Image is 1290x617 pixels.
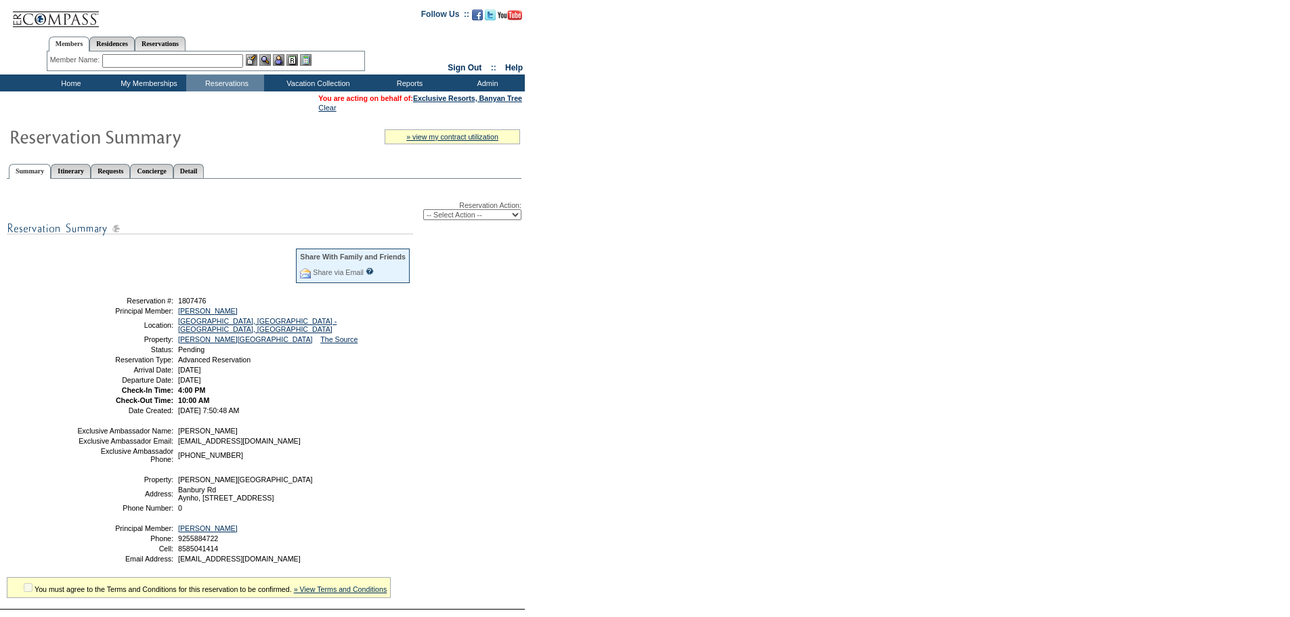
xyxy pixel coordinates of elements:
a: » view my contract utilization [406,133,498,141]
a: Concierge [130,164,173,178]
a: Requests [91,164,130,178]
img: b_calculator.gif [300,54,311,66]
td: Address: [77,486,173,502]
span: Pending [178,345,205,354]
td: Reservation Type: [77,356,173,364]
span: 1807476 [178,297,207,305]
input: What is this? [366,268,374,275]
div: Share With Family and Friends [300,253,406,261]
span: [DATE] 7:50:48 AM [178,406,239,414]
a: Members [49,37,90,51]
td: Reservation #: [77,297,173,305]
td: Vacation Collection [264,75,369,91]
span: Banbury Rd Aynho, [STREET_ADDRESS] [178,486,274,502]
img: Follow us on Twitter [485,9,496,20]
a: » View Terms and Conditions [294,585,387,593]
a: Subscribe to our YouTube Channel [498,14,522,22]
img: b_edit.gif [246,54,257,66]
td: Date Created: [77,406,173,414]
a: [PERSON_NAME][GEOGRAPHIC_DATA] [178,335,313,343]
td: Reservations [186,75,264,91]
td: Exclusive Ambassador Phone: [77,447,173,463]
span: Advanced Reservation [178,356,251,364]
td: Property: [77,335,173,343]
img: Reservaton Summary [9,123,280,150]
span: [EMAIL_ADDRESS][DOMAIN_NAME] [178,437,301,445]
a: Help [505,63,523,72]
img: Impersonate [273,54,284,66]
td: Arrival Date: [77,366,173,374]
td: Reports [369,75,447,91]
td: Cell: [77,545,173,553]
td: Email Address: [77,555,173,563]
a: Detail [173,164,205,178]
td: Principal Member: [77,307,173,315]
td: My Memberships [108,75,186,91]
a: The Source [320,335,358,343]
span: [DATE] [178,376,201,384]
img: View [259,54,271,66]
a: Follow us on Twitter [485,14,496,22]
a: Clear [318,104,336,112]
span: 4:00 PM [178,386,205,394]
a: Reservations [135,37,186,51]
span: [PERSON_NAME][GEOGRAPHIC_DATA] [178,475,313,484]
td: Exclusive Ambassador Name: [77,427,173,435]
a: Exclusive Resorts, Banyan Tree [413,94,522,102]
span: :: [491,63,496,72]
strong: Check-In Time: [122,386,173,394]
div: Member Name: [50,54,102,66]
span: You are acting on behalf of: [318,94,522,102]
a: Share via Email [313,268,364,276]
a: Residences [89,37,135,51]
td: Follow Us :: [421,8,469,24]
td: Home [30,75,108,91]
td: Status: [77,345,173,354]
span: You must agree to the Terms and Conditions for this reservation to be confirmed. [35,585,292,593]
span: [DATE] [178,366,201,374]
td: Exclusive Ambassador Email: [77,437,173,445]
a: Become our fan on Facebook [472,14,483,22]
td: Admin [447,75,525,91]
td: Location: [77,317,173,333]
a: [PERSON_NAME] [178,307,238,315]
a: Summary [9,164,51,179]
span: 9255884722 [178,534,218,542]
a: Sign Out [448,63,481,72]
a: [GEOGRAPHIC_DATA], [GEOGRAPHIC_DATA] - [GEOGRAPHIC_DATA], [GEOGRAPHIC_DATA] [178,317,337,333]
a: Itinerary [51,164,91,178]
td: Departure Date: [77,376,173,384]
img: Reservations [286,54,298,66]
span: [PERSON_NAME] [178,427,238,435]
strong: Check-Out Time: [116,396,173,404]
img: subTtlResSummary.gif [7,220,413,237]
span: [PHONE_NUMBER] [178,451,243,459]
span: 8585041414 [178,545,218,553]
span: 0 [178,504,182,512]
div: Reservation Action: [7,201,521,220]
td: Property: [77,475,173,484]
a: [PERSON_NAME] [178,524,238,532]
td: Phone Number: [77,504,173,512]
img: Become our fan on Facebook [472,9,483,20]
span: 10:00 AM [178,396,209,404]
span: [EMAIL_ADDRESS][DOMAIN_NAME] [178,555,301,563]
img: Subscribe to our YouTube Channel [498,10,522,20]
td: Principal Member: [77,524,173,532]
td: Phone: [77,534,173,542]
